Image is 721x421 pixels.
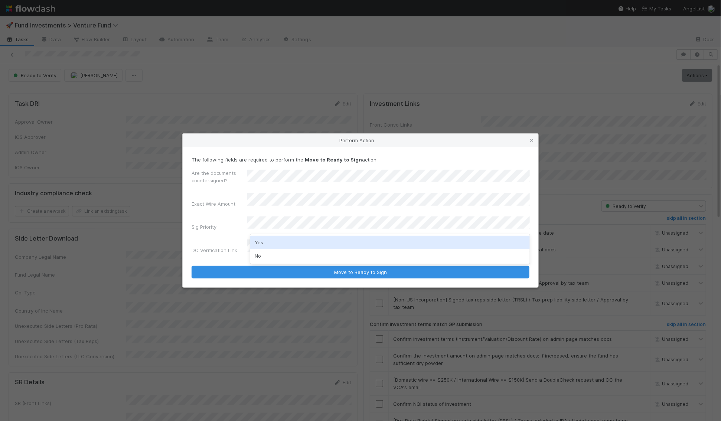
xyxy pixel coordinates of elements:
div: Perform Action [183,134,538,147]
p: The following fields are required to perform the action: [192,156,529,163]
label: Sig Priority [192,223,216,231]
button: Move to Ready to Sign [192,266,529,278]
label: DC Verification Link [192,247,237,254]
div: No [250,249,530,262]
strong: Move to Ready to Sign [305,157,362,163]
label: Exact Wire Amount [192,200,235,208]
label: Are the documents countersigned? [192,169,247,184]
div: Yes [250,236,530,249]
